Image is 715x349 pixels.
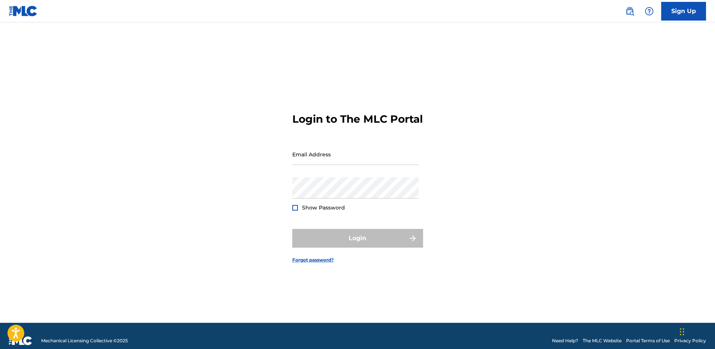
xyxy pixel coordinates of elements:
span: Mechanical Licensing Collective © 2025 [41,337,128,344]
a: Public Search [622,4,637,19]
div: Drag [680,321,684,343]
span: Show Password [302,204,345,211]
a: Need Help? [552,337,578,344]
a: Portal Terms of Use [626,337,670,344]
iframe: Chat Widget [678,313,715,349]
img: logo [9,336,32,345]
a: Privacy Policy [674,337,706,344]
img: help [645,7,654,16]
a: Forgot password? [292,257,334,263]
h3: Login to The MLC Portal [292,113,423,126]
a: Sign Up [661,2,706,21]
img: MLC Logo [9,6,38,16]
div: Help [642,4,657,19]
a: The MLC Website [583,337,622,344]
img: search [625,7,634,16]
